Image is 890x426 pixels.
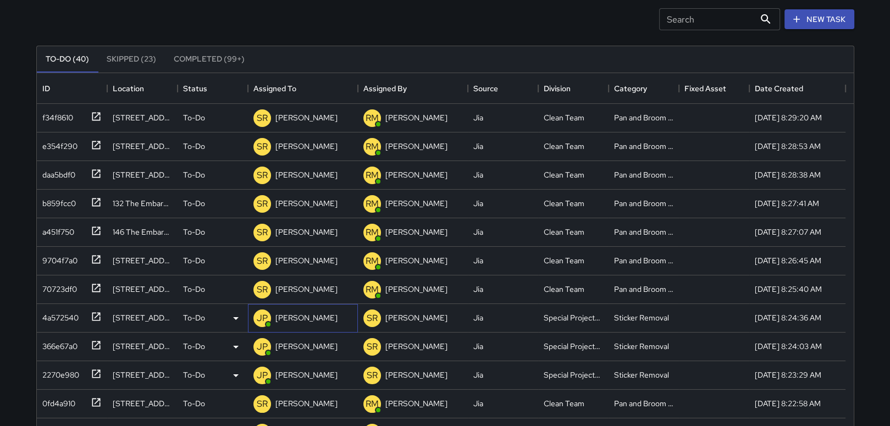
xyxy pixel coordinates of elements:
[614,284,673,295] div: Pan and Broom Block Faces
[113,255,172,266] div: 169 Steuart Street
[544,341,603,352] div: Special Projects Team
[113,312,172,323] div: 115 Steuart Street
[275,112,338,123] p: [PERSON_NAME]
[38,136,78,152] div: e354f290
[366,255,379,268] p: RM
[275,198,338,209] p: [PERSON_NAME]
[113,341,172,352] div: 1 Mission Street
[367,369,378,382] p: SR
[113,398,172,409] div: 77 Steuart Street
[183,112,205,123] p: To-Do
[614,112,673,123] div: Pan and Broom Block Faces
[275,169,338,180] p: [PERSON_NAME]
[544,169,584,180] div: Clean Team
[257,112,268,125] p: SR
[614,169,673,180] div: Pan and Broom Block Faces
[42,73,50,104] div: ID
[366,397,379,411] p: RM
[473,284,483,295] div: Jia
[385,398,447,409] p: [PERSON_NAME]
[113,198,172,209] div: 132 The Embarcadero
[178,73,248,104] div: Status
[38,222,74,237] div: a451f750
[366,112,379,125] p: RM
[755,198,819,209] div: 8/11/2025, 8:27:41 AM
[113,284,172,295] div: 177 Steuart Street
[544,226,584,237] div: Clean Team
[367,312,378,325] p: SR
[38,108,73,123] div: f34f8610
[37,73,107,104] div: ID
[358,73,468,104] div: Assigned By
[113,226,172,237] div: 146 The Embarcadero
[107,73,178,104] div: Location
[614,198,673,209] div: Pan and Broom Block Faces
[749,73,845,104] div: Date Created
[257,312,268,325] p: JP
[38,251,78,266] div: 9704f7a0
[113,369,172,380] div: 8 Mission Street
[113,141,172,152] div: 2 Mission Street
[165,46,253,73] button: Completed (99+)
[37,46,98,73] button: To-Do (40)
[614,73,647,104] div: Category
[544,398,584,409] div: Clean Team
[183,73,207,104] div: Status
[257,340,268,353] p: JP
[98,46,165,73] button: Skipped (23)
[385,369,447,380] p: [PERSON_NAME]
[473,369,483,380] div: Jia
[385,112,447,123] p: [PERSON_NAME]
[473,255,483,266] div: Jia
[257,283,268,296] p: SR
[544,198,584,209] div: Clean Team
[473,198,483,209] div: Jia
[614,226,673,237] div: Pan and Broom Block Faces
[275,141,338,152] p: [PERSON_NAME]
[257,140,268,153] p: SR
[38,394,75,409] div: 0fd4a910
[367,340,378,353] p: SR
[755,341,822,352] div: 8/11/2025, 8:24:03 AM
[257,369,268,382] p: JP
[473,73,498,104] div: Source
[366,140,379,153] p: RM
[38,279,77,295] div: 70723df0
[755,255,821,266] div: 8/11/2025, 8:26:45 AM
[38,165,75,180] div: daa5bdf0
[385,169,447,180] p: [PERSON_NAME]
[544,73,571,104] div: Division
[275,398,338,409] p: [PERSON_NAME]
[183,169,205,180] p: To-Do
[614,141,673,152] div: Pan and Broom Block Faces
[363,73,407,104] div: Assigned By
[366,197,379,211] p: RM
[544,112,584,123] div: Clean Team
[614,369,669,380] div: Sticker Removal
[257,197,268,211] p: SR
[473,226,483,237] div: Jia
[544,141,584,152] div: Clean Team
[366,169,379,182] p: RM
[257,226,268,239] p: SR
[784,9,854,30] button: New Task
[38,336,78,352] div: 366e67a0
[755,169,821,180] div: 8/11/2025, 8:28:38 AM
[257,169,268,182] p: SR
[38,365,79,380] div: 2270e980
[183,226,205,237] p: To-Do
[275,255,338,266] p: [PERSON_NAME]
[468,73,538,104] div: Source
[183,398,205,409] p: To-Do
[257,397,268,411] p: SR
[183,255,205,266] p: To-Do
[473,169,483,180] div: Jia
[473,312,483,323] div: Jia
[385,341,447,352] p: [PERSON_NAME]
[183,312,205,323] p: To-Do
[183,369,205,380] p: To-Do
[275,369,338,380] p: [PERSON_NAME]
[473,112,483,123] div: Jia
[684,73,726,104] div: Fixed Asset
[183,284,205,295] p: To-Do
